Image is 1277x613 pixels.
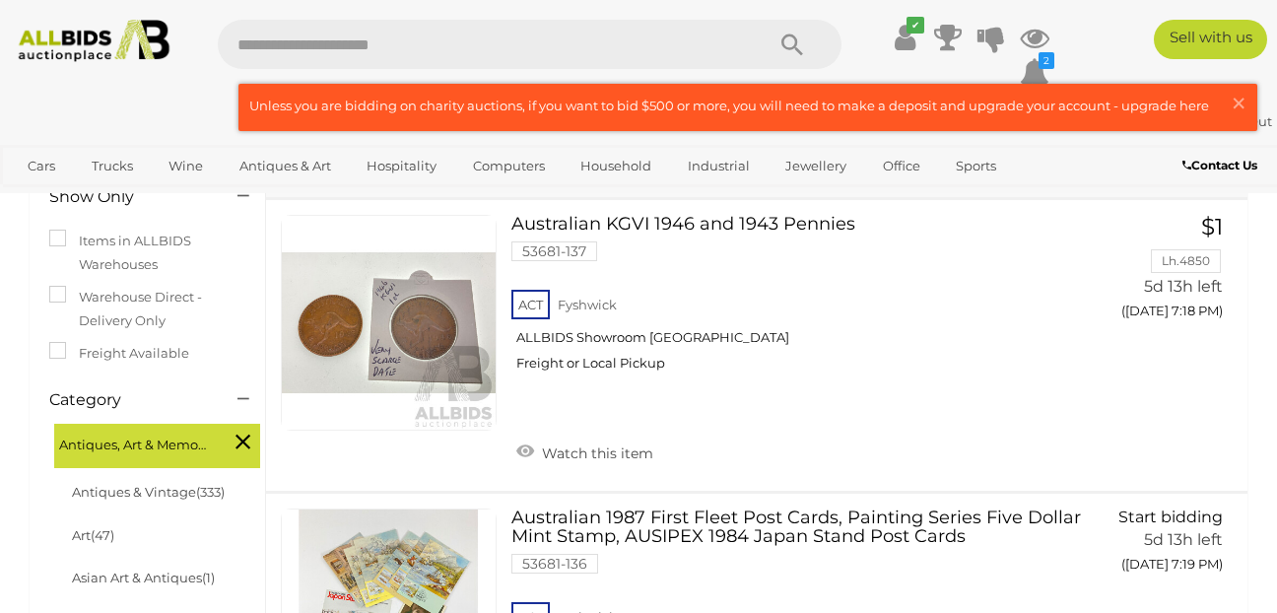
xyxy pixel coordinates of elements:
i: 2 [1039,52,1054,69]
a: Sell with us [1154,20,1267,59]
h4: Category [49,391,208,409]
label: Freight Available [49,342,189,365]
a: Art(47) [72,527,114,543]
h4: Show Only [49,188,208,206]
a: Trucks [79,150,146,182]
span: Antiques, Art & Memorabilia [59,429,207,456]
button: Search [743,20,841,69]
a: Hospitality [354,150,449,182]
a: Household [568,150,664,182]
a: $1 Lh.4850 5d 13h left ([DATE] 7:18 PM) [1099,215,1228,330]
a: Australian KGVI 1946 and 1943 Pennies 53681-137 ACT Fyshwick ALLBIDS Showroom [GEOGRAPHIC_DATA] F... [526,215,1069,387]
span: (47) [91,527,114,543]
a: Wine [156,150,216,182]
span: Watch this item [537,444,653,462]
a: Watch this item [511,437,658,466]
a: Antiques & Art [227,150,344,182]
a: Computers [460,150,558,182]
a: Industrial [675,150,763,182]
a: Cars [15,150,68,182]
span: × [1230,84,1247,122]
a: Start bidding 5d 13h left ([DATE] 7:19 PM) [1099,509,1228,583]
a: Sports [943,150,1009,182]
label: Warehouse Direct - Delivery Only [49,286,245,332]
a: Jewellery [773,150,859,182]
a: Asian Art & Antiques(1) [72,570,215,585]
label: Items in ALLBIDS Warehouses [49,230,245,276]
a: Antiques & Vintage(333) [72,484,225,500]
span: $1 [1201,213,1223,240]
a: Contact Us [1182,155,1262,176]
a: 2 [1020,55,1049,91]
a: Office [870,150,933,182]
img: Allbids.com.au [10,20,179,62]
span: Start bidding [1118,508,1223,526]
a: [GEOGRAPHIC_DATA] [15,182,180,215]
span: (333) [196,484,225,500]
a: ✔ [890,20,919,55]
span: (1) [202,570,215,585]
b: Contact Us [1182,158,1257,172]
i: ✔ [907,17,924,34]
